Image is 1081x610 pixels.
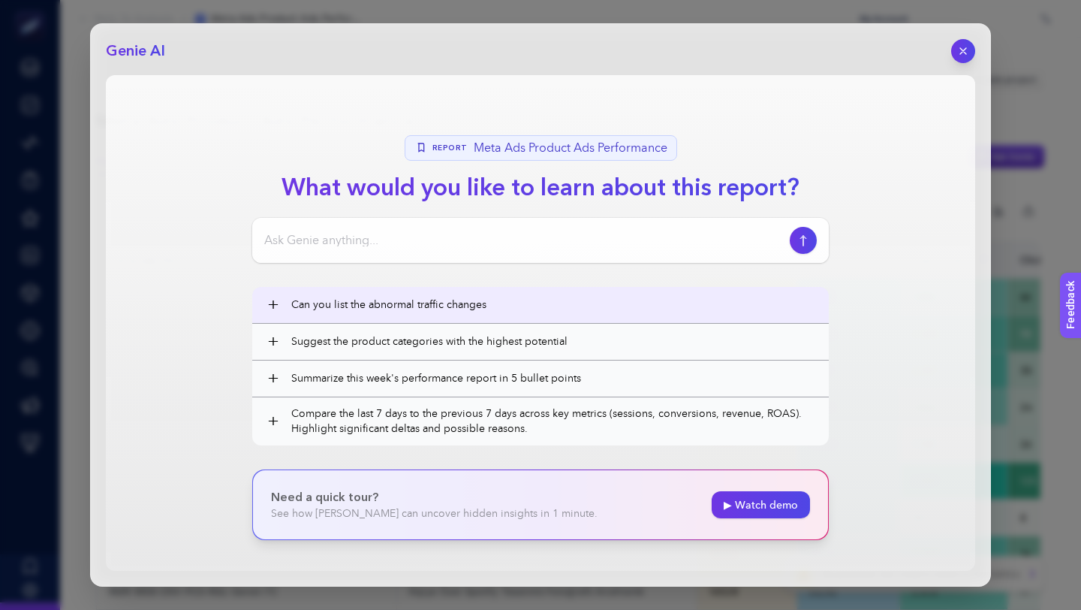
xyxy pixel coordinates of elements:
button: +Summarize this week's performance report in 5 bullet points [252,361,829,397]
a: ▶ Watch demo [712,491,810,518]
input: Ask Genie anything... [264,231,784,249]
span: + [267,296,279,314]
span: + [267,333,279,351]
span: Summarize this week's performance report in 5 bullet points [291,371,814,386]
span: Compare the last 7 days to the previous 7 days across key metrics (sessions, conversions, revenue... [291,406,814,436]
span: Meta Ads Product Ads Performance [474,139,667,157]
span: Report [432,143,468,154]
button: +Suggest the product categories with the highest potential [252,324,829,360]
span: Suggest the product categories with the highest potential [291,334,814,349]
p: Need a quick tour? [271,488,598,506]
h1: What would you like to learn about this report? [269,170,812,206]
p: See how [PERSON_NAME] can uncover hidden insights in 1 minute. [271,506,598,521]
span: + [267,412,279,430]
button: +Can you list the abnormal traffic changes [252,287,829,323]
span: Can you list the abnormal traffic changes [291,297,814,313]
button: +Compare the last 7 days to the previous 7 days across key metrics (sessions, conversions, revenu... [252,397,829,445]
h2: Genie AI [106,41,165,62]
span: + [267,370,279,388]
span: Feedback [9,5,57,17]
